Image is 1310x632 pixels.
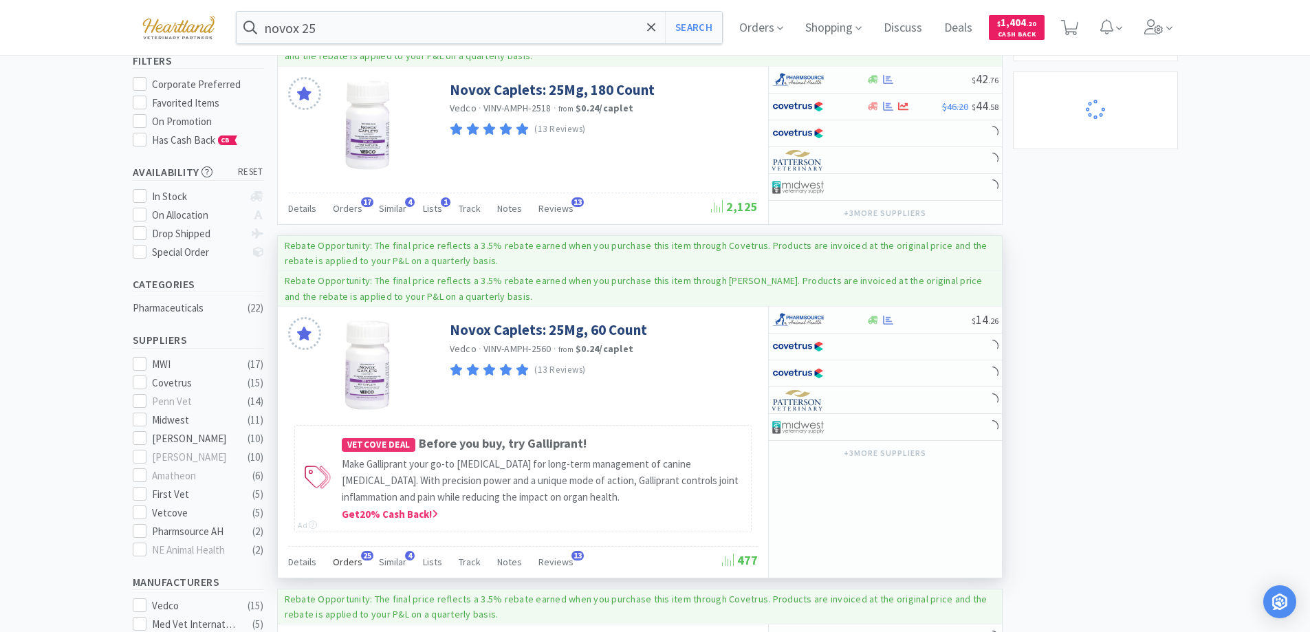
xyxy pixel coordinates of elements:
span: VINV-AMPH-2518 [483,102,552,114]
span: Vetcove Deal [342,438,416,453]
span: 13 [571,551,584,560]
img: 77fca1acd8b6420a9015268ca798ef17_1.png [772,96,824,117]
span: . 58 [988,102,998,112]
div: ( 11 ) [248,412,263,428]
img: f5e969b455434c6296c6d81ef179fa71_3.png [772,390,824,411]
img: f5e969b455434c6296c6d81ef179fa71_3.png [772,150,824,171]
a: Deals [939,22,978,34]
div: ( 22 ) [248,300,263,316]
p: (13 Reviews) [534,122,586,137]
span: Reviews [538,202,574,215]
p: Rebate Opportunity: The final price reflects a 3.5% rebate earned when you purchase this item thr... [285,239,987,267]
span: 44 [972,98,998,113]
div: ( 14 ) [248,393,263,410]
div: Penn Vet [152,393,237,410]
span: Reviews [538,556,574,568]
div: [PERSON_NAME] [152,449,237,466]
div: Special Order [152,244,243,261]
span: Lists [423,556,442,568]
span: . 20 [1026,19,1036,28]
h4: Before you buy, try Galliprant! [342,434,744,454]
span: 25 [361,551,373,560]
div: Ad [298,519,317,532]
div: ( 10 ) [248,449,263,466]
span: . 76 [988,75,998,85]
span: Details [288,556,316,568]
div: MWI [152,356,237,373]
span: . 26 [988,316,998,326]
span: · [479,342,481,355]
p: Rebate Opportunity: The final price reflects a 3.5% rebate earned when you purchase this item thr... [285,593,987,620]
span: from [558,104,574,113]
img: 48764bebcb734006924ebcd8a3cb99cf_152457.jpeg [323,320,412,410]
div: ( 2 ) [252,523,263,540]
div: In Stock [152,188,243,205]
span: Cash Back [997,31,1036,40]
span: 4 [405,551,415,560]
h5: Suppliers [133,332,263,348]
a: Novox Caplets: 25Mg, 60 Count [450,320,647,339]
div: ( 15 ) [248,598,263,614]
div: ( 10 ) [248,431,263,447]
button: +3more suppliers [837,204,932,223]
span: Track [459,202,481,215]
span: Similar [379,556,406,568]
div: [PERSON_NAME] [152,431,237,447]
div: First Vet [152,486,237,503]
div: ( 17 ) [248,356,263,373]
span: from [558,345,574,354]
span: 477 [722,552,758,568]
img: 77fca1acd8b6420a9015268ca798ef17_1.png [772,363,824,384]
div: Pharmsource AH [152,523,237,540]
span: 14 [972,312,998,327]
span: · [554,102,556,114]
span: 1,404 [997,16,1036,29]
div: Favorited Items [152,95,263,111]
span: Similar [379,202,406,215]
span: $ [997,19,1001,28]
a: Discuss [878,22,928,34]
button: +3more suppliers [837,444,932,463]
div: Drop Shipped [152,226,243,242]
div: Midwest [152,412,237,428]
span: 4 [405,197,415,207]
div: Pharmaceuticals [133,300,244,316]
a: Vedco [450,102,477,114]
button: Search [665,12,722,43]
strong: $0.24 / caplet [576,102,633,114]
span: Has Cash Back [152,133,238,146]
span: · [554,342,556,355]
strong: $0.24 / caplet [576,342,633,355]
span: $ [972,102,976,112]
span: VINV-AMPH-2560 [483,342,552,355]
p: (13 Reviews) [534,363,586,378]
input: Search by item, sku, manufacturer, ingredient, size... [237,12,723,43]
span: reset [238,165,263,179]
span: Orders [333,556,362,568]
div: On Promotion [152,113,263,130]
div: ( 6 ) [252,468,263,484]
span: 13 [571,197,584,207]
span: $ [972,316,976,326]
div: Amatheon [152,468,237,484]
div: On Allocation [152,207,243,224]
h5: Categories [133,276,263,292]
span: $ [972,75,976,85]
img: 77fca1acd8b6420a9015268ca798ef17_1.png [772,123,824,144]
div: ( 5 ) [252,505,263,521]
p: Rebate Opportunity: The final price reflects a 3.5% rebate earned when you purchase this item thr... [285,274,983,302]
a: $1,404.20Cash Back [989,9,1045,46]
img: 9ba57ed516184085950e0400320e8fef_149116.jpeg [323,80,412,170]
a: Novox Caplets: 25Mg, 180 Count [450,80,655,99]
div: Vetcove [152,505,237,521]
div: Covetrus [152,375,237,391]
div: Corporate Preferred [152,76,263,93]
img: cad7bdf275c640399d9c6e0c56f98fd2_10.png [133,8,225,46]
h5: Availability [133,164,263,180]
span: Notes [497,202,522,215]
img: 4dd14cff54a648ac9e977f0c5da9bc2e_5.png [772,177,824,197]
img: 77fca1acd8b6420a9015268ca798ef17_1.png [772,336,824,357]
span: Get 20 % Cash Back! [342,508,438,521]
span: 1 [441,197,450,207]
a: Vedco [450,342,477,355]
